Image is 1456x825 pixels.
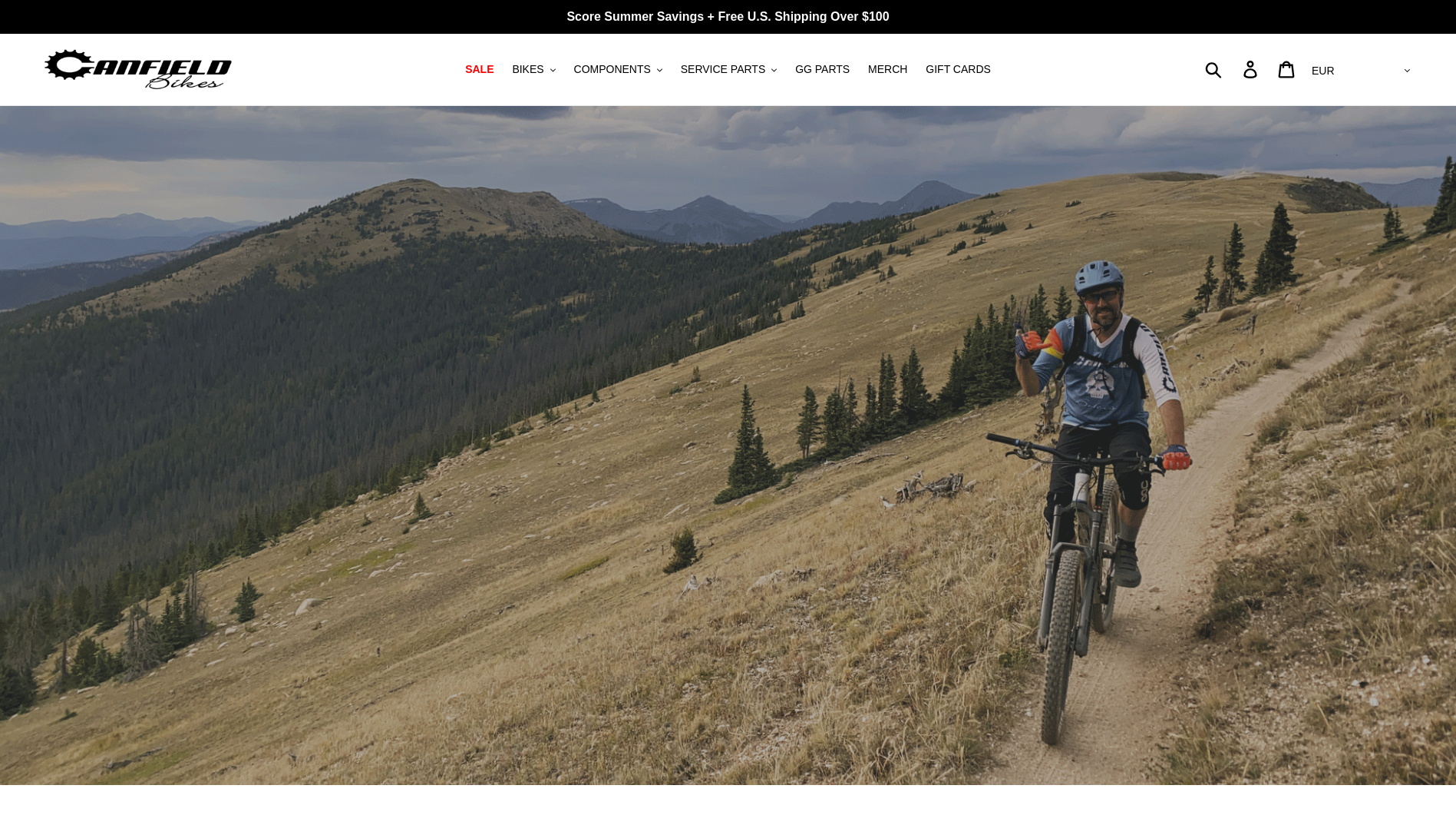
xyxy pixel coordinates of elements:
[795,63,850,76] span: GG PARTS
[918,59,999,80] a: GIFT CARDS
[457,59,501,80] a: SALE
[868,63,907,76] span: MERCH
[681,63,765,76] span: SERVICE PARTS
[926,63,991,76] span: GIFT CARDS
[504,59,563,80] button: BIKES
[673,59,784,80] button: SERVICE PARTS
[566,59,670,80] button: COMPONENTS
[860,59,915,80] a: MERCH
[42,45,234,94] img: Canfield Bikes
[1213,52,1253,86] input: Search
[787,59,857,80] a: GG PARTS
[512,63,543,76] span: BIKES
[574,63,651,76] span: COMPONENTS
[465,63,494,76] span: SALE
